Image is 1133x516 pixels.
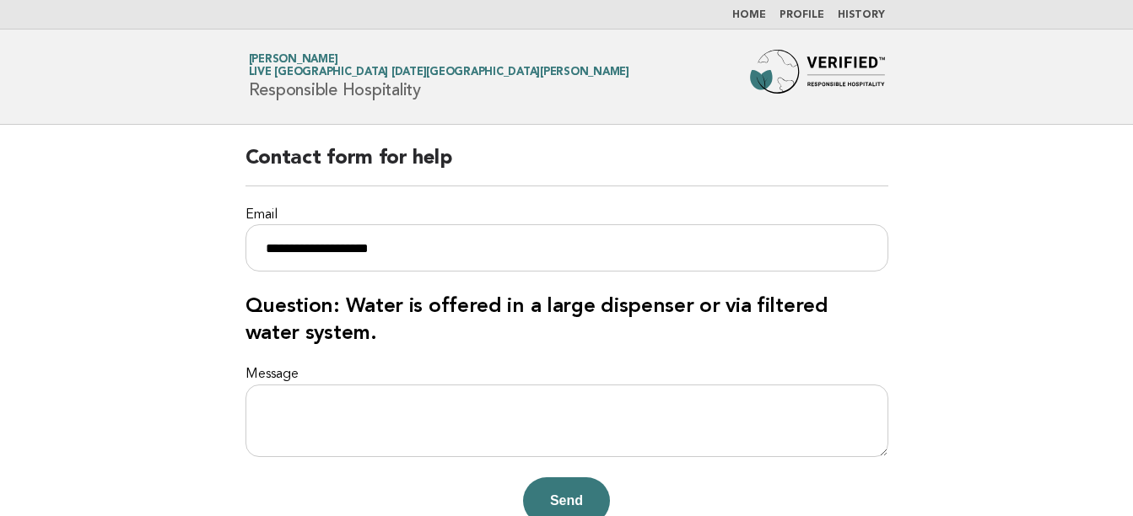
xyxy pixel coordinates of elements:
[249,67,629,78] span: Live [GEOGRAPHIC_DATA] [DATE][GEOGRAPHIC_DATA][PERSON_NAME]
[249,55,629,99] h1: Responsible Hospitality
[249,54,629,78] a: [PERSON_NAME]Live [GEOGRAPHIC_DATA] [DATE][GEOGRAPHIC_DATA][PERSON_NAME]
[245,145,888,186] h2: Contact form for help
[780,10,824,20] a: Profile
[245,366,888,384] label: Message
[245,207,888,224] label: Email
[732,10,766,20] a: Home
[838,10,885,20] a: History
[245,292,888,346] h3: Question: Water is offered in a large dispenser or via filtered water system.
[750,50,885,104] img: Forbes Travel Guide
